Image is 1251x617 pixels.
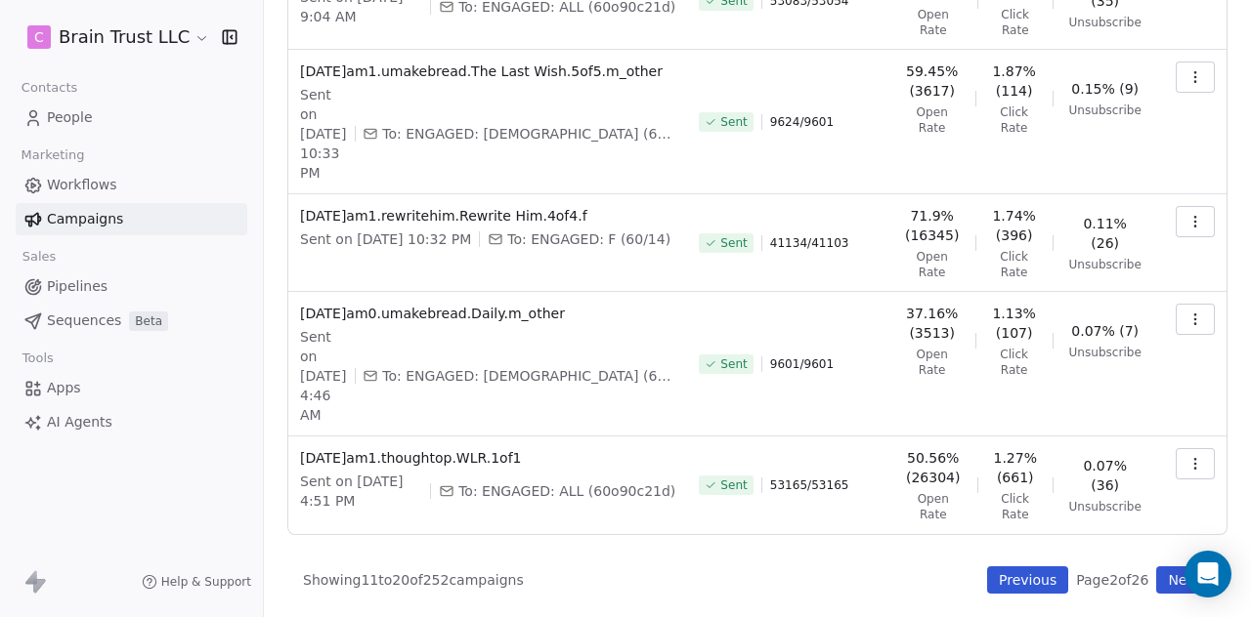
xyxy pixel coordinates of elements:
[770,114,834,130] span: 9624 / 9601
[770,235,849,251] span: 41134 / 41103
[14,242,65,271] span: Sales
[993,7,1037,38] span: Click Rate
[300,206,675,226] span: [DATE]am1.rewritehim.Rewrite Him.4of4.f
[300,327,347,425] span: Sent on [DATE] 4:46 AM
[1185,551,1231,597] div: Open Intercom Messenger
[161,574,251,590] span: Help & Support
[1069,499,1142,514] span: Unsubscribe
[1069,214,1142,253] span: 0.11% (26)
[16,406,247,438] a: AI Agents
[720,114,747,130] span: Sent
[300,448,675,468] span: [DATE]am1.thoughtop.WLR.1of1
[303,570,524,590] span: Showing 11 to 20 of 252 campaigns
[905,7,962,38] span: Open Rate
[991,62,1037,101] span: 1.87% (114)
[47,378,81,398] span: Apps
[16,102,247,134] a: People
[300,85,347,183] span: Sent on [DATE] 10:33 PM
[16,169,247,201] a: Workflows
[1071,79,1139,99] span: 0.15% (9)
[987,566,1068,594] button: Previous
[720,356,747,372] span: Sent
[1069,257,1142,272] span: Unsubscribe
[300,472,422,511] span: Sent on [DATE] 4:51 PM
[905,304,960,343] span: 37.16% (3513)
[905,104,960,136] span: Open Rate
[991,249,1037,280] span: Click Rate
[300,62,675,81] span: [DATE]am1.umakebread.The Last Wish.5of5.m_other
[993,448,1037,487] span: 1.27% (661)
[47,209,123,229] span: Campaigns
[34,27,44,47] span: C
[59,24,190,50] span: Brain Trust LLC
[382,366,675,386] span: To: ENGAGED: MALE (60/14) + 1 more
[991,347,1037,378] span: Click Rate
[770,356,834,372] span: 9601 / 9601
[905,448,962,487] span: 50.56% (26304)
[142,574,251,590] a: Help & Support
[507,229,670,249] span: To: ENGAGED: F (60/14)
[1069,456,1142,495] span: 0.07% (36)
[382,124,675,144] span: To: ENGAGED: MALE (60/14) + 1 more
[47,412,112,432] span: AI Agents
[1156,566,1212,594] button: Next
[16,203,247,235] a: Campaigns
[47,175,117,195] span: Workflows
[905,62,960,101] span: 59.45% (3617)
[770,477,849,493] span: 53165 / 53165
[13,141,93,170] span: Marketing
[16,305,247,337] a: SequencesBeta
[1071,321,1139,341] span: 0.07% (7)
[905,491,962,522] span: Open Rate
[13,73,86,103] span: Contacts
[47,107,93,128] span: People
[300,304,675,323] span: [DATE]am0.umakebread.Daily.m_other
[1076,570,1148,590] span: Page 2 of 26
[23,21,208,54] button: CBrain Trust LLC
[1069,15,1142,30] span: Unsubscribe
[458,481,675,501] span: To: ENGAGED: ALL (60o90c21d)
[1069,345,1142,360] span: Unsubscribe
[720,235,747,251] span: Sent
[300,229,471,249] span: Sent on [DATE] 10:32 PM
[129,311,168,331] span: Beta
[47,310,121,331] span: Sequences
[14,344,62,373] span: Tools
[16,372,247,404] a: Apps
[47,276,108,297] span: Pipelines
[993,491,1037,522] span: Click Rate
[991,206,1037,245] span: 1.74% (396)
[16,270,247,303] a: Pipelines
[991,304,1037,343] span: 1.13% (107)
[991,104,1037,136] span: Click Rate
[905,249,960,280] span: Open Rate
[720,477,747,493] span: Sent
[1069,103,1142,118] span: Unsubscribe
[905,347,960,378] span: Open Rate
[905,206,960,245] span: 71.9% (16345)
